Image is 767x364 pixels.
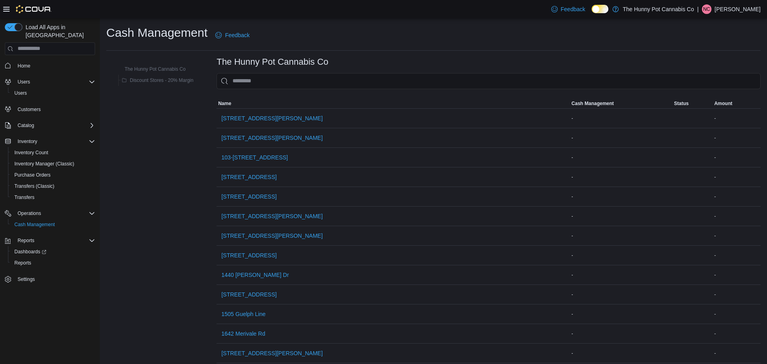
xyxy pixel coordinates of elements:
span: Discount Stores - 20% Margin [130,77,193,84]
button: Inventory Count [8,147,98,158]
nav: Complex example [5,57,95,306]
button: [STREET_ADDRESS] [218,247,280,263]
span: Dashboards [11,247,95,257]
button: The Hunny Pot Cannabis Co [113,64,189,74]
button: Transfers [8,192,98,203]
span: 1505 Guelph Line [221,310,266,318]
button: Reports [14,236,38,245]
div: - [570,172,673,182]
span: 1642 Merivale Rd [221,330,265,338]
a: Dashboards [8,246,98,257]
span: 103-[STREET_ADDRESS] [221,153,288,161]
h1: Cash Management [106,25,207,41]
button: Transfers (Classic) [8,181,98,192]
div: Nick Cirinna [702,4,711,14]
button: Inventory [14,137,40,146]
button: [STREET_ADDRESS][PERSON_NAME] [218,110,326,126]
span: Customers [14,104,95,114]
a: Customers [14,105,44,114]
span: [STREET_ADDRESS] [221,251,276,259]
button: Purchase Orders [8,169,98,181]
span: Purchase Orders [14,172,51,178]
button: Customers [2,103,98,115]
span: Home [18,63,30,69]
span: Amount [714,100,732,107]
span: Reports [18,237,34,244]
span: Load All Apps in [GEOGRAPHIC_DATA] [22,23,95,39]
span: [STREET_ADDRESS][PERSON_NAME] [221,212,323,220]
div: - [713,211,761,221]
button: Reports [8,257,98,269]
span: NC [703,4,710,14]
span: Inventory Manager (Classic) [14,161,74,167]
span: Status [674,100,689,107]
button: [STREET_ADDRESS][PERSON_NAME] [218,130,326,146]
span: [STREET_ADDRESS][PERSON_NAME] [221,349,323,357]
span: Reports [14,260,31,266]
span: Users [14,77,95,87]
span: Operations [14,209,95,218]
div: - [570,270,673,280]
span: Inventory [14,137,95,146]
span: 1440 [PERSON_NAME] Dr [221,271,289,279]
div: - [570,329,673,338]
span: Transfers (Classic) [14,183,54,189]
span: Catalog [14,121,95,130]
span: Cash Management [11,220,95,229]
img: Cova [16,5,52,13]
p: | [697,4,699,14]
button: Cash Management [570,99,673,108]
button: 103-[STREET_ADDRESS] [218,149,291,165]
button: 1642 Merivale Rd [218,326,268,342]
div: - [570,113,673,123]
button: Users [14,77,33,87]
a: Home [14,61,34,71]
span: Settings [18,276,35,282]
button: [STREET_ADDRESS] [218,189,280,205]
span: Home [14,61,95,71]
span: Feedback [561,5,585,13]
span: Purchase Orders [11,170,95,180]
div: - [570,211,673,221]
div: - [713,270,761,280]
button: Operations [14,209,44,218]
p: The Hunny Pot Cannabis Co [623,4,694,14]
span: [STREET_ADDRESS] [221,193,276,201]
span: Inventory Count [14,149,48,156]
span: Transfers (Classic) [11,181,95,191]
div: - [570,192,673,201]
div: - [713,251,761,260]
span: Customers [18,106,41,113]
span: Name [218,100,231,107]
button: Discount Stores - 20% Margin [119,76,197,85]
a: Inventory Count [11,148,52,157]
button: Users [8,88,98,99]
button: Amount [713,99,761,108]
button: [STREET_ADDRESS][PERSON_NAME] [218,345,326,361]
a: Cash Management [11,220,58,229]
button: 1440 [PERSON_NAME] Dr [218,267,292,283]
a: Transfers [11,193,38,202]
h3: The Hunny Pot Cannabis Co [217,57,328,67]
button: 1505 Guelph Line [218,306,269,322]
span: Transfers [14,194,34,201]
span: Cash Management [572,100,614,107]
button: [STREET_ADDRESS][PERSON_NAME] [218,228,326,244]
span: Reports [14,236,95,245]
input: This is a search bar. As you type, the results lower in the page will automatically filter. [217,73,761,89]
button: Settings [2,273,98,285]
a: Transfers (Classic) [11,181,58,191]
span: [STREET_ADDRESS][PERSON_NAME] [221,232,323,240]
div: - [713,231,761,241]
button: Users [2,76,98,88]
div: - [713,290,761,299]
div: - [713,309,761,319]
div: - [713,329,761,338]
span: Operations [18,210,41,217]
div: - [713,192,761,201]
button: Operations [2,208,98,219]
button: Cash Management [8,219,98,230]
span: Settings [14,274,95,284]
span: Users [11,88,95,98]
button: Inventory [2,136,98,147]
